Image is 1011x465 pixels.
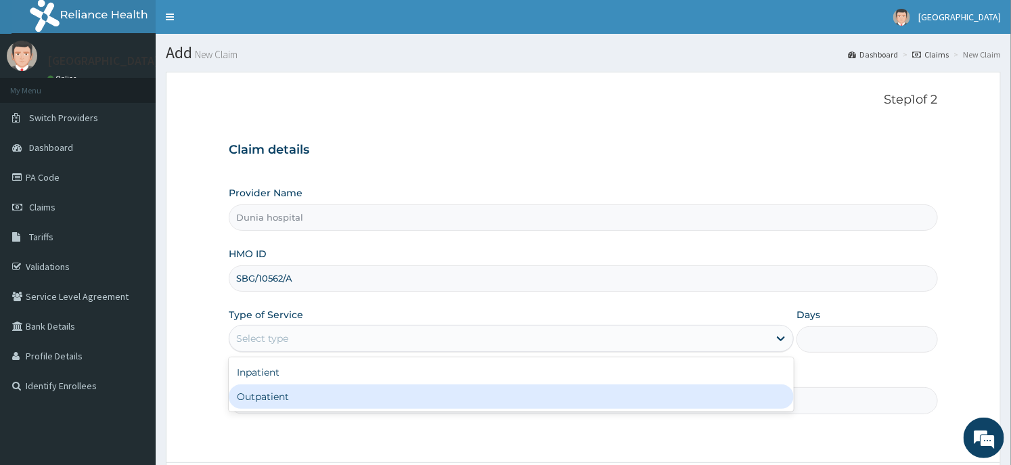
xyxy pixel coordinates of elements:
[229,384,794,409] div: Outpatient
[25,68,55,102] img: d_794563401_company_1708531726252_794563401
[229,93,937,108] p: Step 1 of 2
[848,49,898,60] a: Dashboard
[893,9,910,26] img: User Image
[229,360,794,384] div: Inpatient
[229,247,267,261] label: HMO ID
[70,76,227,93] div: Chat with us now
[796,308,820,322] label: Days
[192,49,238,60] small: New Claim
[47,74,80,83] a: Online
[166,44,1001,62] h1: Add
[950,49,1001,60] li: New Claim
[47,55,159,67] p: [GEOGRAPHIC_DATA]
[918,11,1001,23] span: [GEOGRAPHIC_DATA]
[229,186,302,200] label: Provider Name
[229,265,937,292] input: Enter HMO ID
[29,141,73,154] span: Dashboard
[78,143,187,280] span: We're online!
[912,49,949,60] a: Claims
[222,7,254,39] div: Minimize live chat window
[229,143,937,158] h3: Claim details
[29,112,98,124] span: Switch Providers
[7,41,37,71] img: User Image
[7,316,258,363] textarea: Type your message and hit 'Enter'
[236,332,288,345] div: Select type
[29,201,55,213] span: Claims
[29,231,53,243] span: Tariffs
[229,308,303,322] label: Type of Service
